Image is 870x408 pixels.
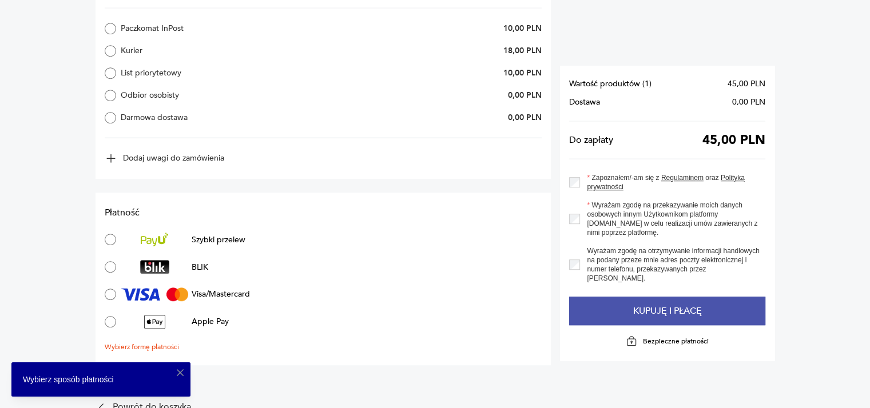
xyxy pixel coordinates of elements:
img: Ikona kłódki [626,335,637,347]
input: Apple PayApple Pay [105,316,116,327]
label: Wyrażam zgodę na otrzymywanie informacji handlowych na podany przeze mnie adres poczty elektronic... [580,246,765,283]
p: BLIK [192,262,208,273]
input: Visa/MastercardVisa/Mastercard [105,289,116,300]
input: Odbior osobisty [105,90,116,101]
label: Darmowa dostawa [105,112,291,123]
input: List priorytetowy [105,67,116,79]
p: 0,00 PLN [508,112,542,123]
button: Kupuję i płacę [569,297,765,325]
input: BLIKBLIK [105,261,116,273]
p: 10,00 PLN [503,67,542,78]
img: Szybki przelew [141,233,168,246]
p: Visa/Mastercard [192,289,250,299]
input: Darmowa dostawa [105,112,116,123]
p: Apple Pay [192,316,229,327]
img: Visa/Mastercard [121,287,188,301]
p: 18,00 PLN [503,45,542,56]
a: Polityką prywatności [587,174,745,191]
img: Apple Pay [144,315,166,329]
label: List priorytetowy [105,67,291,79]
span: Dostawa [569,98,600,107]
a: Regulaminem [661,174,704,182]
span: Wartość produktów ( 1 ) [569,79,651,89]
span: 0,00 PLN [732,98,765,107]
input: Szybki przelewSzybki przelew [105,234,116,245]
label: Zapoznałem/-am się z oraz [580,173,765,191]
div: Wybierz formę płatności [105,342,542,351]
span: Do zapłaty [569,135,613,145]
div: Wybierz sposób płatności [11,362,190,397]
p: Bezpieczne płatności [643,337,709,346]
p: Szybki przelew [192,234,245,245]
label: Paczkomat InPost [105,23,291,34]
label: Wyrażam zgodę na przekazywanie moich danych osobowych innym Użytkownikom platformy [DOMAIN_NAME] ... [580,201,765,237]
label: Odbior osobisty [105,90,291,101]
span: 45,00 PLN [702,135,765,145]
img: BLIK [140,260,169,274]
h2: Płatność [105,206,542,219]
span: 45,00 PLN [728,79,765,89]
p: 0,00 PLN [508,90,542,101]
input: Paczkomat InPost [105,23,116,34]
label: Kurier [105,45,291,57]
input: Kurier [105,45,116,57]
button: Dodaj uwagi do zamówienia [105,152,224,165]
p: 10,00 PLN [503,23,542,34]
